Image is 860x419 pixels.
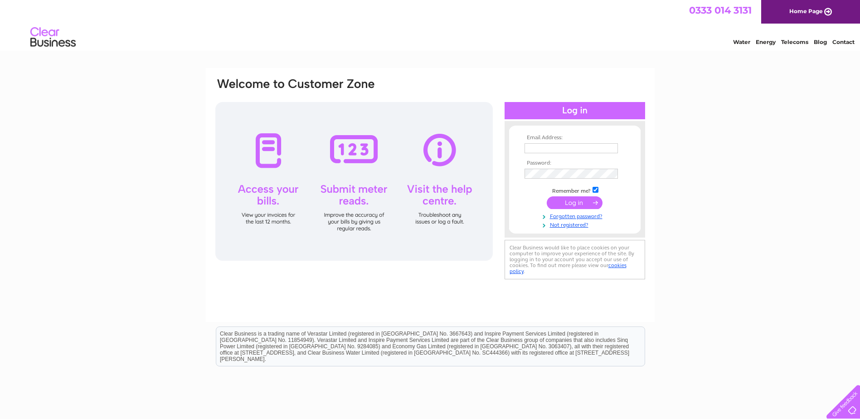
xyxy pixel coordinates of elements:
a: 0333 014 3131 [689,5,752,16]
input: Submit [547,196,602,209]
a: Not registered? [525,220,627,229]
div: Clear Business is a trading name of Verastar Limited (registered in [GEOGRAPHIC_DATA] No. 3667643... [216,5,645,44]
a: Blog [814,39,827,45]
a: Contact [832,39,855,45]
a: Telecoms [781,39,808,45]
img: logo.png [30,24,76,51]
a: Forgotten password? [525,211,627,220]
td: Remember me? [522,185,627,195]
th: Password: [522,160,627,166]
a: Water [733,39,750,45]
th: Email Address: [522,135,627,141]
div: Clear Business would like to place cookies on your computer to improve your experience of the sit... [505,240,645,279]
a: Energy [756,39,776,45]
a: cookies policy [510,262,627,274]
